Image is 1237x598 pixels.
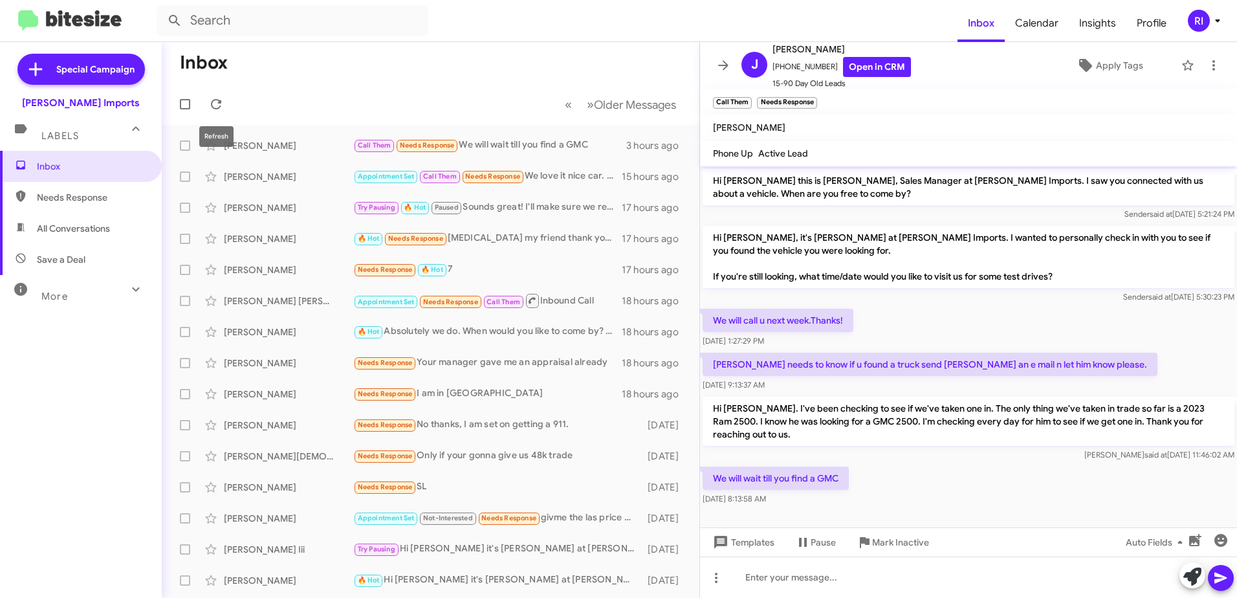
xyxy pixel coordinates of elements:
button: Templates [700,531,785,554]
div: 15 hours ago [622,170,689,183]
span: Sender [DATE] 5:30:23 PM [1123,292,1234,302]
span: Older Messages [594,98,676,112]
p: Hi [PERSON_NAME], it's [PERSON_NAME] at [PERSON_NAME] Imports. I wanted to personally check in wi... [703,226,1234,288]
span: 🔥 Hot [421,265,443,274]
div: [PERSON_NAME] [224,419,353,432]
span: Needs Response [481,514,536,522]
div: RI [1188,10,1210,32]
span: Auto Fields [1126,531,1188,554]
span: Inbox [37,160,147,173]
div: [PERSON_NAME] [224,326,353,338]
span: 15-90 Day Old Leads [772,77,911,90]
small: Call Them [713,97,752,109]
span: Needs Response [37,191,147,204]
a: Special Campaign [17,54,145,85]
div: [PERSON_NAME] [224,574,353,587]
span: [PERSON_NAME] [DATE] 11:46:02 AM [1084,450,1234,460]
div: 18 hours ago [622,357,689,370]
span: [PERSON_NAME] [713,122,785,133]
div: [PERSON_NAME] [224,232,353,245]
p: We will call u next week.Thanks! [703,309,853,332]
div: [PERSON_NAME] [224,481,353,494]
div: [PERSON_NAME] [224,512,353,525]
div: [PERSON_NAME] [224,170,353,183]
div: 7 [353,262,622,277]
div: [DATE] [642,543,689,556]
h1: Inbox [180,52,228,73]
div: [PERSON_NAME] [224,139,353,152]
p: [PERSON_NAME] needs to know if u found a truck send [PERSON_NAME] an e mail n let him know please. [703,353,1157,376]
span: Call Them [423,172,457,181]
span: All Conversations [37,222,110,235]
span: said at [1150,209,1172,219]
span: Needs Response [358,452,413,460]
a: Inbox [958,5,1005,42]
span: Labels [41,130,79,142]
div: [PERSON_NAME] [224,357,353,370]
span: 🔥 Hot [358,576,380,584]
button: Apply Tags [1044,54,1175,77]
div: [PERSON_NAME] [224,388,353,401]
span: [DATE] 1:27:29 PM [703,336,764,346]
div: [PERSON_NAME] [PERSON_NAME] [224,294,353,307]
span: Appointment Set [358,172,415,181]
span: Needs Response [358,359,413,367]
div: givme the las price on the juckon please [353,511,642,526]
button: Next [579,91,684,118]
span: Needs Response [465,172,520,181]
div: [PERSON_NAME] Iii [224,543,353,556]
div: [PERSON_NAME] [224,263,353,276]
span: Needs Response [358,265,413,274]
span: Templates [710,531,774,554]
div: 18 hours ago [622,388,689,401]
span: Call Them [358,141,391,149]
span: Appointment Set [358,298,415,306]
span: Appointment Set [358,514,415,522]
div: [PERSON_NAME] Imports [22,96,140,109]
div: 17 hours ago [622,263,689,276]
button: Auto Fields [1115,531,1198,554]
a: Profile [1126,5,1177,42]
a: Calendar [1005,5,1069,42]
div: Sounds great! I'll make sure we reach out to you [DATE] just to make sure we're still good for th... [353,200,622,215]
span: said at [1144,450,1167,460]
span: [PERSON_NAME] [772,41,911,57]
p: Hi [PERSON_NAME] this is [PERSON_NAME], Sales Manager at [PERSON_NAME] Imports. I saw you connect... [703,169,1234,205]
p: Hi [PERSON_NAME]. I've been checking to see if we've taken one in. The only thing we've taken in ... [703,397,1234,446]
div: 18 hours ago [622,294,689,307]
span: » [587,96,594,113]
div: No thanks, I am set on getting a 911. [353,417,642,432]
span: Needs Response [400,141,455,149]
div: 3 hours ago [626,139,689,152]
div: Hi [PERSON_NAME] it's [PERSON_NAME] at [PERSON_NAME] Imports. Special Offer! Only 7 days left to ... [353,573,642,588]
span: Sender [DATE] 5:21:24 PM [1124,209,1234,219]
span: Not-Interested [423,514,473,522]
span: Needs Response [358,421,413,429]
span: Special Campaign [56,63,135,76]
a: Insights [1069,5,1126,42]
div: [DATE] [642,512,689,525]
div: We will wait till you find a GMC [353,138,626,153]
div: Hi [PERSON_NAME] it's [PERSON_NAME] at [PERSON_NAME] Imports. Special Offer! Only 7 days left to ... [353,542,642,557]
span: « [565,96,572,113]
span: Needs Response [423,298,478,306]
span: [DATE] 8:13:58 AM [703,494,766,504]
span: [DATE] 9:13:37 AM [703,380,765,390]
span: Call Them [487,298,520,306]
button: Mark Inactive [846,531,939,554]
span: Paused [435,203,459,212]
div: [DATE] [642,450,689,463]
input: Search [157,5,428,36]
span: Save a Deal [37,253,85,266]
div: [DATE] [642,481,689,494]
nav: Page navigation example [558,91,684,118]
span: Phone Up [713,148,753,159]
span: Apply Tags [1096,54,1143,77]
div: [DATE] [642,574,689,587]
span: Needs Response [388,234,443,243]
div: Refresh [199,126,234,147]
span: Needs Response [358,483,413,491]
